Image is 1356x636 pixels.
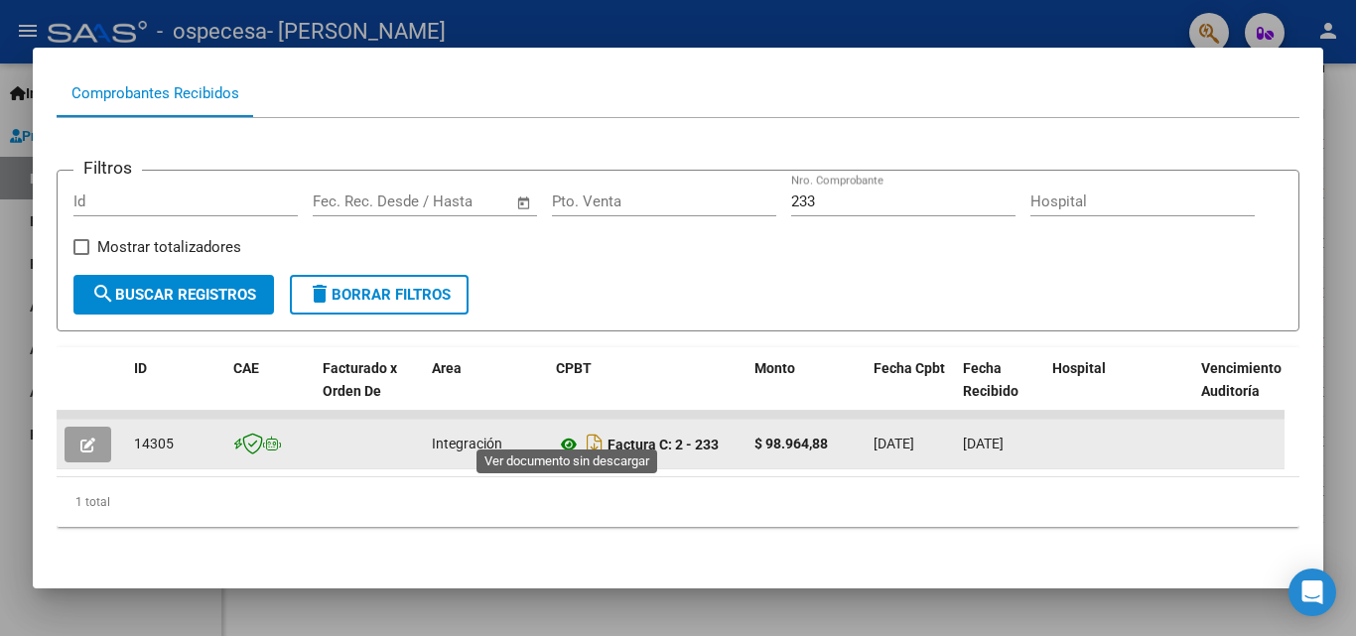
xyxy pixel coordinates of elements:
[91,286,256,304] span: Buscar Registros
[746,347,866,435] datatable-header-cell: Monto
[874,360,945,376] span: Fecha Cpbt
[432,360,462,376] span: Area
[548,347,746,435] datatable-header-cell: CPBT
[97,235,241,259] span: Mostrar totalizadores
[754,360,795,376] span: Monto
[963,436,1004,451] span: [DATE]
[608,437,719,452] strong: Factura C: 2 - 233
[1044,347,1193,435] datatable-header-cell: Hospital
[308,286,451,304] span: Borrar Filtros
[313,192,393,210] input: Fecha inicio
[1201,360,1282,399] span: Vencimiento Auditoría
[225,347,315,435] datatable-header-cell: CAE
[424,347,548,435] datatable-header-cell: Area
[963,360,1018,399] span: Fecha Recibido
[754,436,828,451] strong: $ 98.964,88
[91,282,115,306] mat-icon: search
[1052,360,1106,376] span: Hospital
[73,155,142,181] h3: Filtros
[582,429,608,460] i: Descargar documento
[556,360,592,376] span: CPBT
[866,347,955,435] datatable-header-cell: Fecha Cpbt
[134,436,174,451] span: 14305
[308,282,332,306] mat-icon: delete
[315,347,424,435] datatable-header-cell: Facturado x Orden De
[1288,569,1336,616] div: Open Intercom Messenger
[1193,347,1283,435] datatable-header-cell: Vencimiento Auditoría
[432,436,502,451] span: Integración
[126,347,225,435] datatable-header-cell: ID
[73,275,274,315] button: Buscar Registros
[323,360,397,399] span: Facturado x Orden De
[290,275,469,315] button: Borrar Filtros
[874,436,914,451] span: [DATE]
[57,477,1299,527] div: 1 total
[71,82,239,105] div: Comprobantes Recibidos
[134,360,147,376] span: ID
[513,191,536,214] button: Open calendar
[233,360,259,376] span: CAE
[411,192,507,210] input: Fecha fin
[955,347,1044,435] datatable-header-cell: Fecha Recibido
